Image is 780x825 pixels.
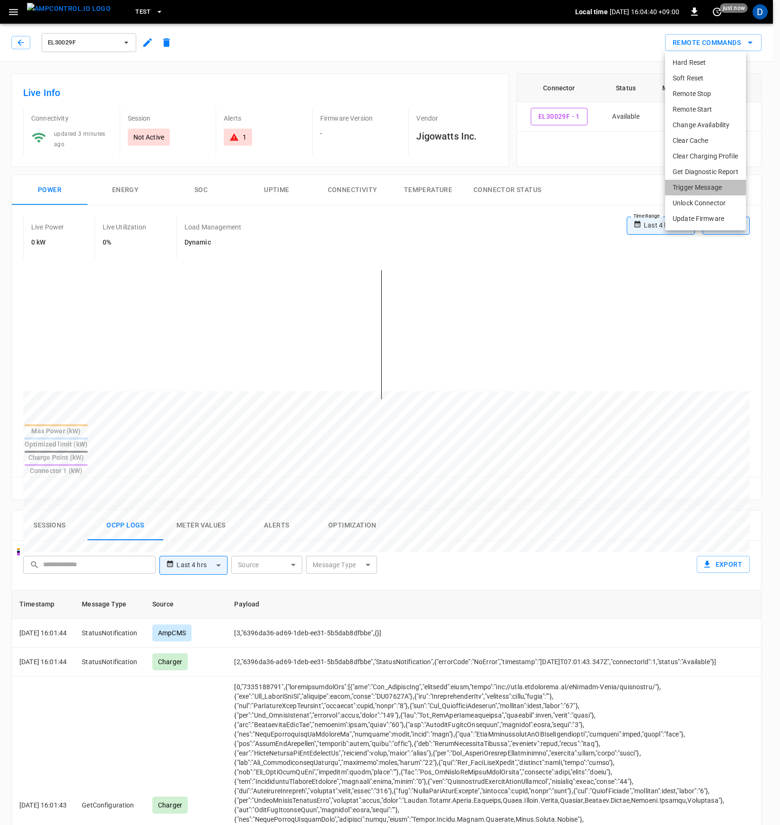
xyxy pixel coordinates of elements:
[665,86,746,102] li: Remote Stop
[665,55,746,70] li: Hard Reset
[665,102,746,117] li: Remote Start
[665,117,746,133] li: Change Availability
[665,70,746,86] li: Soft Reset
[665,180,746,195] li: Trigger Message
[665,149,746,164] li: Clear Charging Profile
[665,164,746,180] li: Get Diagnostic Report
[665,133,746,149] li: Clear Cache
[665,211,746,227] li: Update Firmware
[665,195,746,211] li: Unlock Connector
